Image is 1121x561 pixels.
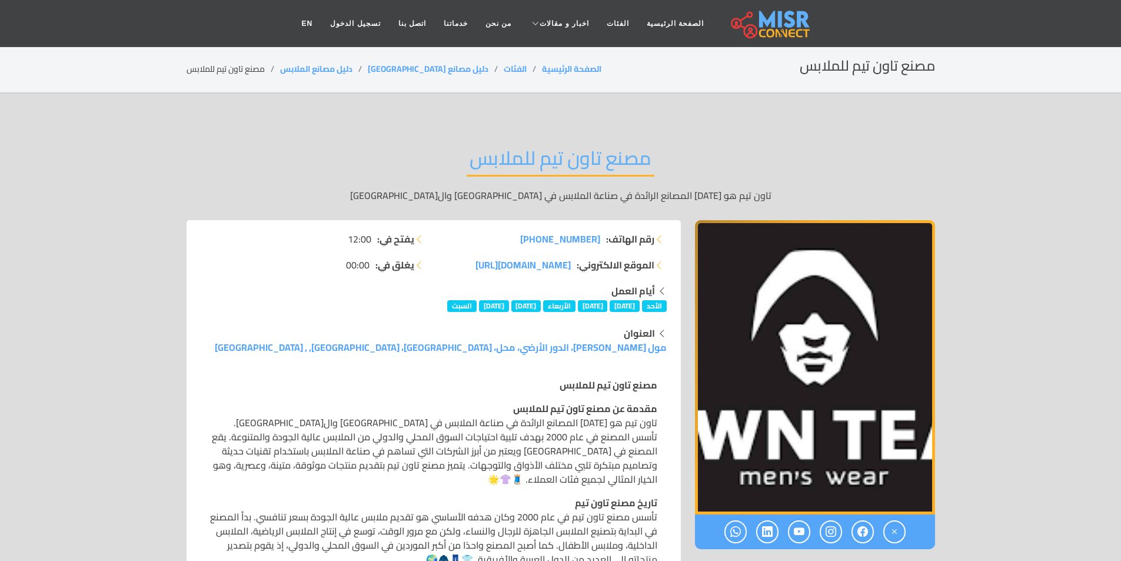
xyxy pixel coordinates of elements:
[560,376,657,394] strong: مصنع تاون تيم للملابس
[611,282,655,300] strong: أيام العمل
[731,9,810,38] img: main.misr_connect
[520,232,600,246] a: [PHONE_NUMBER]
[475,256,571,274] span: [DOMAIN_NAME][URL]
[368,61,488,77] a: دليل مصانع [GEOGRAPHIC_DATA]
[520,12,598,35] a: اخبار و مقالات
[348,232,371,246] span: 12:00
[504,61,527,77] a: الفئات
[638,12,713,35] a: الصفحة الرئيسية
[377,232,414,246] strong: يفتح في:
[695,220,935,514] div: 1 / 1
[280,61,352,77] a: دليل مصانع الملابس
[578,300,608,312] span: [DATE]
[800,58,935,75] h2: مصنع تاون تيم للملابس
[435,12,477,35] a: خدماتنا
[390,12,435,35] a: اتصل بنا
[346,258,370,272] span: 00:00
[642,300,667,312] span: الأحد
[321,12,389,35] a: تسجيل الدخول
[210,401,657,486] p: تاون تيم هو [DATE] المصانع الرائدة في صناعة الملابس في [GEOGRAPHIC_DATA] وال[GEOGRAPHIC_DATA]. تأ...
[520,230,600,248] span: [PHONE_NUMBER]
[598,12,638,35] a: الفئات
[479,300,509,312] span: [DATE]
[606,232,654,246] strong: رقم الهاتف:
[375,258,414,272] strong: يغلق في:
[610,300,640,312] span: [DATE]
[187,63,280,75] li: مصنع تاون تيم للملابس
[293,12,322,35] a: EN
[475,258,571,272] a: [DOMAIN_NAME][URL]
[540,18,589,29] span: اخبار و مقالات
[215,338,667,356] a: مول [PERSON_NAME]، الدور الأرضي، محل، [GEOGRAPHIC_DATA]، [GEOGRAPHIC_DATA], , [GEOGRAPHIC_DATA]
[513,400,657,417] strong: مقدمة عن مصنع تاون تيم للملابس
[467,147,654,177] h2: مصنع تاون تيم للملابس
[447,300,477,312] span: السبت
[695,220,935,514] img: مصنع تاون تيم للملابس
[542,61,601,77] a: الصفحة الرئيسية
[624,324,655,342] strong: العنوان
[543,300,576,312] span: الأربعاء
[511,300,541,312] span: [DATE]
[577,258,654,272] strong: الموقع الالكتروني:
[187,188,935,203] p: تاون تيم هو [DATE] المصانع الرائدة في صناعة الملابس في [GEOGRAPHIC_DATA] وال[GEOGRAPHIC_DATA]
[575,494,657,512] strong: تاريخ مصنع تاون تيم
[477,12,520,35] a: من نحن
